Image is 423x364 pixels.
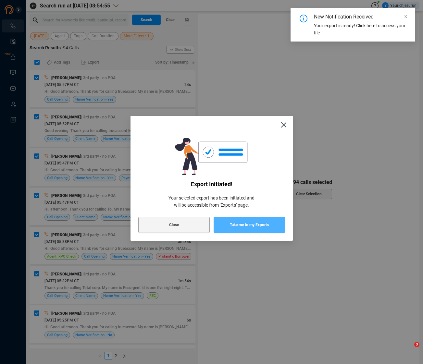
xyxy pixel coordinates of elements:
[401,342,417,358] iframe: Intercom live chat
[314,13,381,21] div: New Notification Received
[300,15,307,22] span: info-circle
[138,201,285,209] span: will be accessible from 'Exports' page.
[138,181,285,188] span: Export initiated!
[275,116,293,134] button: Close
[138,194,285,201] span: Your selected export has been initiated and
[404,14,408,19] span: close
[414,342,419,347] span: 3
[230,217,269,233] span: Take me to my Exports
[214,217,285,233] button: Take me to my Exports
[138,217,210,233] button: Close
[169,217,179,233] span: Close
[314,22,407,36] div: Your export is ready! Click here to access your file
